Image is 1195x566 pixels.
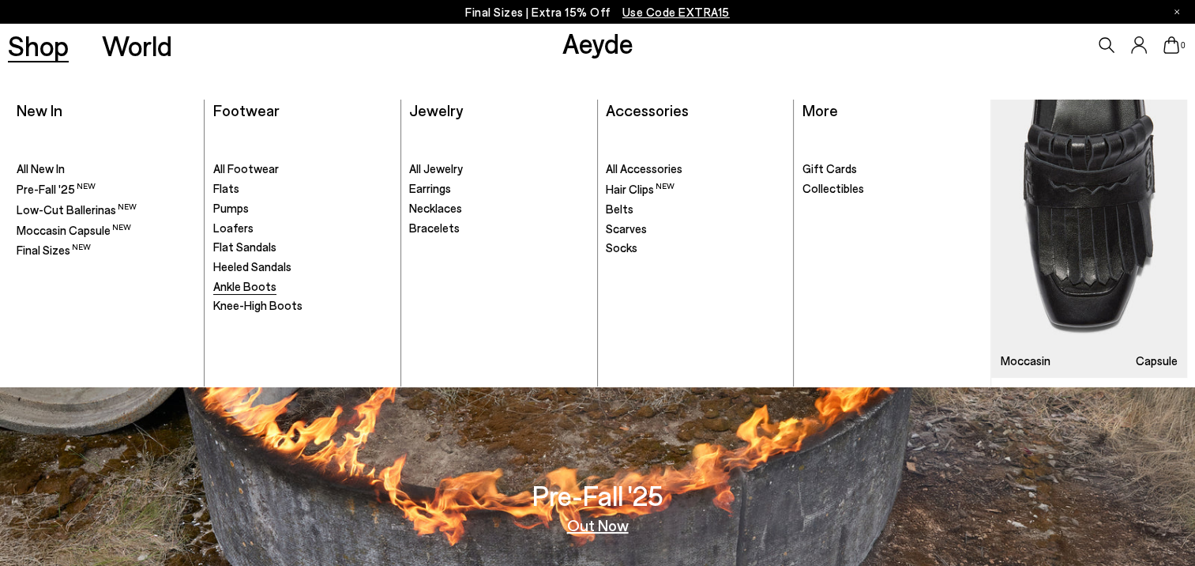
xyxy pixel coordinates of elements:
a: Hair Clips [606,181,785,198]
a: Moccasin Capsule [17,222,196,239]
span: All Accessories [606,161,682,175]
span: Necklaces [409,201,462,215]
a: 0 [1163,36,1179,54]
span: Moccasin Capsule [17,223,131,237]
span: 0 [1179,41,1187,50]
span: Hair Clips [606,182,675,196]
span: Loafers [213,221,254,235]
h3: Capsule [1136,355,1178,367]
span: Pumps [213,201,249,215]
a: Out Now [567,517,629,533]
span: Flat Sandals [213,240,276,254]
a: Loafers [213,221,393,236]
a: All New In [17,161,196,177]
a: More [802,100,838,119]
span: Earrings [409,181,451,195]
a: Flat Sandals [213,240,393,255]
a: Pre-Fall '25 [17,181,196,198]
span: Final Sizes [17,243,91,257]
a: Belts [606,202,785,217]
span: Navigate to /collections/ss25-final-sizes [622,5,730,19]
a: Accessories [606,100,689,119]
a: Pumps [213,201,393,217]
a: All Footwear [213,161,393,177]
span: Bracelets [409,221,460,235]
a: Footwear [213,100,280,119]
a: Heeled Sandals [213,259,393,275]
span: Knee-High Boots [213,298,303,312]
span: Ankle Boots [213,279,276,293]
span: All Jewelry [409,161,463,175]
h3: Moccasin [1001,355,1050,367]
a: Final Sizes [17,242,196,258]
a: Bracelets [409,221,588,236]
a: All Jewelry [409,161,588,177]
a: Jewelry [409,100,463,119]
span: Belts [606,202,633,216]
a: World [102,32,172,59]
a: Knee-High Boots [213,298,393,314]
a: Low-Cut Ballerinas [17,202,196,218]
a: All Accessories [606,161,785,177]
a: Socks [606,240,785,256]
a: Aeyde [562,26,633,59]
a: Ankle Boots [213,279,393,295]
span: Collectibles [802,181,864,195]
span: All New In [17,161,65,175]
span: Gift Cards [802,161,857,175]
img: Mobile_e6eede4d-78b8-4bd1-ae2a-4197e375e133_900x.jpg [991,100,1187,378]
span: Pre-Fall '25 [17,182,96,196]
span: Flats [213,181,239,195]
span: All Footwear [213,161,279,175]
a: Scarves [606,221,785,237]
a: Moccasin Capsule [991,100,1187,378]
a: Necklaces [409,201,588,217]
a: Earrings [409,181,588,197]
span: Socks [606,240,637,255]
span: Heeled Sandals [213,259,291,274]
a: Shop [8,32,69,59]
a: Collectibles [802,181,983,197]
span: Low-Cut Ballerinas [17,202,137,217]
h3: Pre-Fall '25 [532,481,663,509]
a: Gift Cards [802,161,983,177]
span: Scarves [606,221,647,236]
a: New In [17,100,62,119]
p: Final Sizes | Extra 15% Off [465,2,730,22]
a: Flats [213,181,393,197]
